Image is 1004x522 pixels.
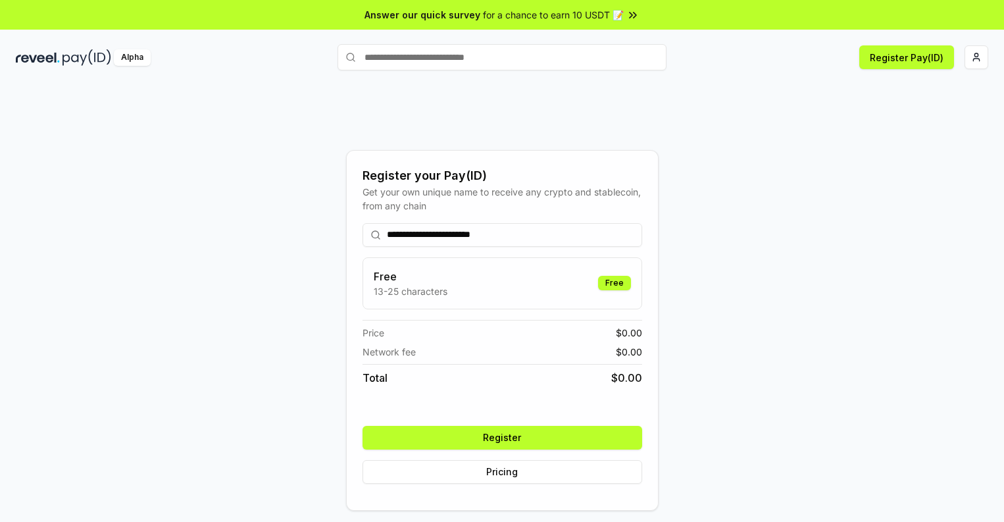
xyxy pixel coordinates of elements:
[616,345,642,359] span: $ 0.00
[363,167,642,185] div: Register your Pay(ID)
[363,370,388,386] span: Total
[374,284,447,298] p: 13-25 characters
[598,276,631,290] div: Free
[363,326,384,340] span: Price
[363,426,642,450] button: Register
[859,45,954,69] button: Register Pay(ID)
[363,460,642,484] button: Pricing
[616,326,642,340] span: $ 0.00
[374,269,447,284] h3: Free
[483,8,624,22] span: for a chance to earn 10 USDT 📝
[114,49,151,66] div: Alpha
[364,8,480,22] span: Answer our quick survey
[363,185,642,213] div: Get your own unique name to receive any crypto and stablecoin, from any chain
[63,49,111,66] img: pay_id
[16,49,60,66] img: reveel_dark
[611,370,642,386] span: $ 0.00
[363,345,416,359] span: Network fee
